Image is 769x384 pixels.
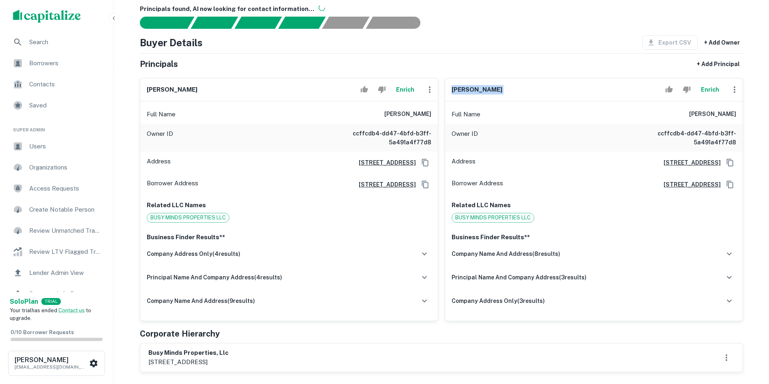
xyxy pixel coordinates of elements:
strong: Solo Plan [10,298,38,305]
h5: Principals [140,58,178,70]
a: [STREET_ADDRESS] [657,158,721,167]
button: [PERSON_NAME][EMAIL_ADDRESS][DOMAIN_NAME] [8,351,105,376]
a: Saved [6,96,107,115]
a: Search [6,32,107,52]
div: Lender Admin View [6,263,107,283]
p: Address [147,157,171,169]
h6: [PERSON_NAME] [15,357,88,363]
span: Users [29,142,102,151]
span: BUSY MINDS PROPERTIES LLC [452,214,534,222]
h6: [PERSON_NAME] [452,85,502,94]
button: Enrich [697,82,723,98]
h6: principal name and company address ( 4 results) [147,273,282,282]
h6: [PERSON_NAME] [689,109,736,119]
p: [EMAIL_ADDRESS][DOMAIN_NAME] [15,363,88,371]
p: Business Finder Results** [147,232,431,242]
a: Users [6,137,107,156]
button: Copy Address [724,178,736,191]
p: [STREET_ADDRESS] [148,357,229,367]
span: Borrower Info Requests [29,289,102,299]
p: Address [452,157,476,169]
a: Contact us [58,307,85,313]
p: Full Name [452,109,480,119]
span: Search [29,37,102,47]
button: Copy Address [419,157,431,169]
h6: company name and address ( 8 results) [452,249,560,258]
p: Related LLC Names [147,200,431,210]
h5: Corporate Hierarchy [140,328,220,340]
button: Reject [375,82,389,98]
a: Borrowers [6,54,107,73]
div: Principals found, still searching for contact information. This may take time... [322,17,369,29]
span: Review LTV Flagged Transactions [29,247,102,257]
span: Your trial has ended. to upgrade. [10,307,91,322]
p: Borrower Address [147,178,198,191]
h6: company name and address ( 9 results) [147,296,255,305]
span: 0 / 10 Borrower Requests [11,329,74,335]
div: Your request is received and processing... [191,17,238,29]
button: Copy Address [419,178,431,191]
span: Create Notable Person [29,205,102,215]
a: [STREET_ADDRESS] [352,180,416,189]
span: Review Unmatched Transactions [29,226,102,236]
span: Saved [29,101,102,110]
div: AI fulfillment process complete. [366,17,430,29]
iframe: Chat Widget [728,319,769,358]
h6: [STREET_ADDRESS] [352,158,416,167]
a: Review LTV Flagged Transactions [6,242,107,262]
div: Sending borrower request to AI... [130,17,191,29]
button: Reject [679,82,694,98]
a: Create Notable Person [6,200,107,219]
h6: principal name and company address ( 3 results) [452,273,587,282]
button: Accept [662,82,676,98]
a: Borrower Info Requests [6,284,107,304]
a: SoloPlan [10,297,38,307]
a: Review Unmatched Transactions [6,221,107,240]
button: Enrich [392,82,418,98]
h6: company address only ( 3 results) [452,296,545,305]
span: Organizations [29,163,102,172]
h6: ccffcdb4-dd47-4bfd-b3ff-5a491a4f77d8 [639,129,736,147]
h6: Principals found, AI now looking for contact information... [140,4,743,14]
div: Principals found, AI now looking for contact information... [278,17,326,29]
h4: Buyer Details [140,35,203,50]
p: Business Finder Results** [452,232,736,242]
a: Access Requests [6,179,107,198]
span: Access Requests [29,184,102,193]
a: Contacts [6,75,107,94]
li: Super Admin [6,117,107,137]
button: + Add Principal [694,57,743,71]
span: BUSY MINDS PROPERTIES LLC [147,214,229,222]
h6: busy minds properties, llc [148,348,229,358]
button: Accept [357,82,371,98]
span: Lender Admin View [29,268,102,278]
a: Organizations [6,158,107,177]
p: Borrower Address [452,178,503,191]
p: Owner ID [147,129,173,147]
span: Borrowers [29,58,102,68]
h6: ccffcdb4-dd47-4bfd-b3ff-5a491a4f77d8 [334,129,431,147]
p: Related LLC Names [452,200,736,210]
h6: company address only ( 4 results) [147,249,240,258]
a: [STREET_ADDRESS] [657,180,721,189]
button: + Add Owner [701,35,743,50]
h6: [PERSON_NAME] [147,85,197,94]
button: Copy Address [724,157,736,169]
h6: [PERSON_NAME] [384,109,431,119]
p: Full Name [147,109,176,119]
div: TRIAL [41,298,61,305]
